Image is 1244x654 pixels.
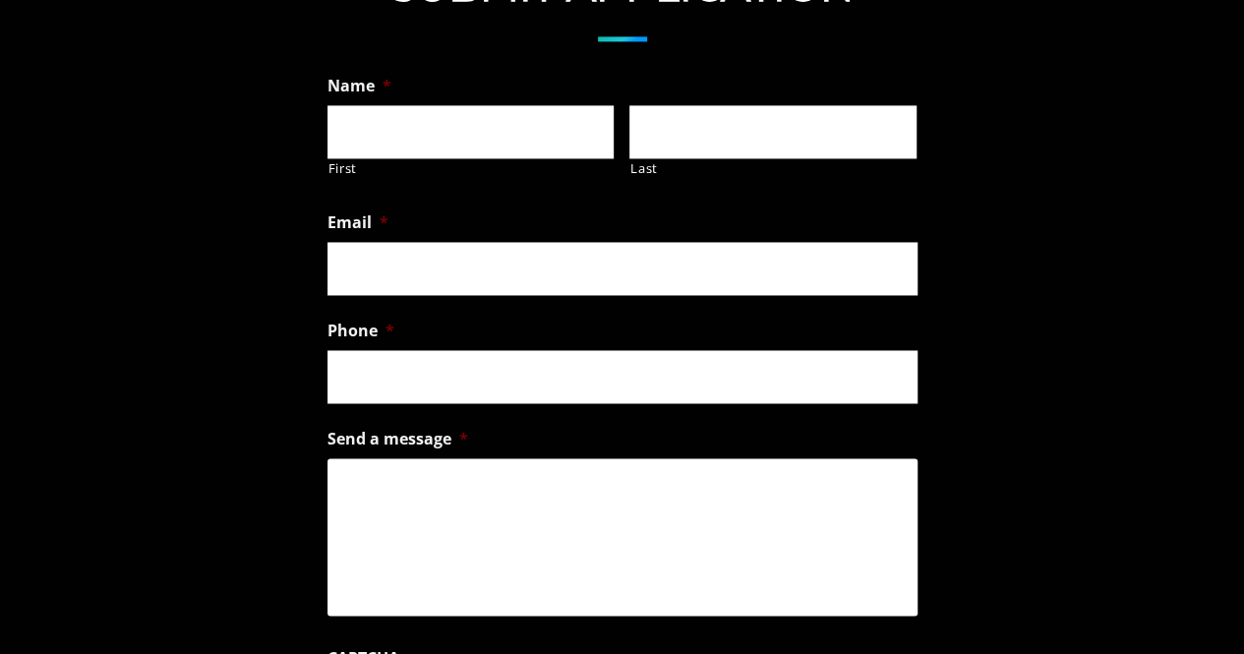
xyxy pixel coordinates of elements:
label: Send a message [327,429,468,449]
label: Phone [327,321,394,341]
label: Email [327,212,388,233]
iframe: Chat Widget [890,426,1244,654]
label: Name [327,76,391,96]
label: First [328,159,615,179]
label: Last [630,159,917,179]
